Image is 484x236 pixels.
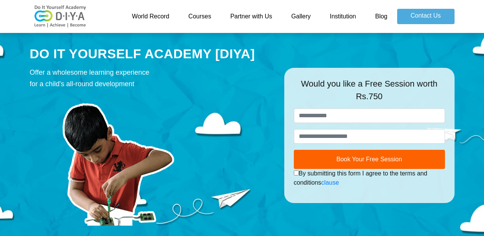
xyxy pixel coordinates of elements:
a: Partner with Us [221,9,282,24]
div: DO IT YOURSELF ACADEMY [DIYA] [30,45,273,63]
button: Book Your Free Session [294,150,445,169]
span: Book Your Free Session [336,156,402,162]
a: Blog [365,9,397,24]
div: By submitting this form I agree to the terms and conditions [294,169,445,187]
a: clause [321,179,339,186]
a: Contact Us [397,9,455,24]
img: logo-v2.png [30,5,91,28]
div: Offer a wholesome learning experience for a child's all-round development [30,67,273,90]
a: Institution [320,9,365,24]
a: Gallery [282,9,320,24]
div: Would you like a Free Session worth Rs.750 [294,77,445,108]
a: World Record [122,9,179,24]
img: course-prod.png [30,93,206,226]
a: Courses [179,9,221,24]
